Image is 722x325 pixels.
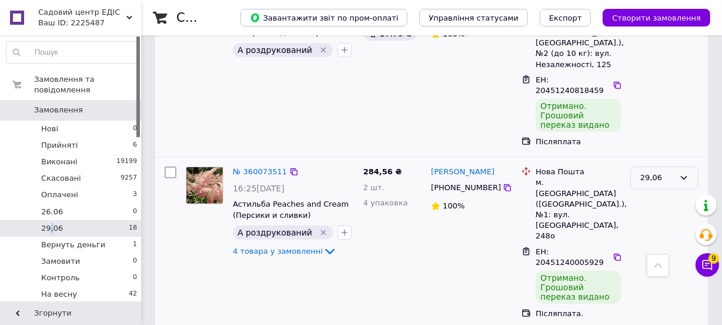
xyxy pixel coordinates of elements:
span: Садовий центр ЕДІС [38,7,126,18]
div: Нова Пошта [536,167,621,177]
span: Експорт [549,14,582,22]
span: 16:25[DATE] [233,184,285,193]
span: Управління статусами [429,14,519,22]
h1: Список замовлень [176,11,296,25]
a: Астильба Peaches and Cream (Персики и сливки) [233,200,349,220]
span: 19199 [116,157,137,167]
div: Отримано. Грошовий переказ видано [536,271,621,304]
a: Створити замовлення [591,13,710,22]
svg: Видалити мітку [319,45,328,55]
span: 100% [443,201,464,210]
a: 4 товара у замовленні [233,247,337,256]
span: Контроль [41,273,79,283]
span: [PHONE_NUMBER] [431,183,501,192]
button: Експорт [540,9,591,26]
div: смт. [GEOGRAPHIC_DATA] ([GEOGRAPHIC_DATA], [GEOGRAPHIC_DATA].), №2 (до 10 кг): вул. Незалежності,... [536,6,621,70]
div: Отримано. Грошовий переказ видано [536,99,621,132]
span: 9 [708,253,719,264]
button: Чат з покупцем9 [696,253,719,277]
span: Нові [41,124,58,134]
div: Ваш ID: 2225487 [38,18,141,28]
span: 42 [129,289,137,300]
span: Прийняті [41,140,78,151]
span: 9257 [121,173,137,184]
a: Фото товару [186,167,223,204]
input: Пошук [6,42,138,63]
span: Вернуть деньги [41,240,105,250]
span: 4 упаковка [363,198,408,207]
button: Завантажити звіт по пром-оплаті [240,9,407,26]
span: Виконані [41,157,78,167]
span: 6 [133,140,137,151]
svg: Видалити мітку [319,228,328,237]
a: [PERSON_NAME] [431,167,494,178]
img: Фото товару [186,167,223,204]
span: 1 [133,240,137,250]
button: Створити замовлення [603,9,710,26]
div: Післяплата [536,137,621,147]
div: Післяплата. [536,309,621,319]
a: № 360073511 [233,167,287,176]
span: Оплачені [41,190,78,200]
span: 29,06 [41,223,63,234]
span: А роздрукований [238,228,312,237]
span: А роздрукований [238,45,312,55]
span: 4 товара у замовленні [233,247,323,256]
span: Замовлення та повідомлення [34,74,141,95]
button: Управління статусами [419,9,528,26]
span: ЕН: 20451240818459 [536,75,604,95]
span: 18 [129,223,137,234]
span: 0 [133,256,137,267]
span: ЕН: 20451240005929 [536,247,604,267]
span: Скасовані [41,173,81,184]
span: 0 [133,207,137,217]
span: На весну [41,289,77,300]
span: 0 [133,124,137,134]
span: Замовлення [34,105,83,115]
span: Завантажити звіт по пром-оплаті [250,12,398,23]
span: 100% [443,29,464,38]
span: 26.06 [41,207,63,217]
div: м. [GEOGRAPHIC_DATA] ([GEOGRAPHIC_DATA].), №1: вул. [GEOGRAPHIC_DATA], 248о [536,177,621,241]
span: 0 [133,273,137,283]
span: Створити замовлення [612,14,701,22]
span: 284,56 ₴ [363,167,402,176]
span: 2 шт. [363,183,385,192]
div: 29,06 [640,172,674,184]
span: 3 [133,190,137,200]
span: Замовити [41,256,80,267]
